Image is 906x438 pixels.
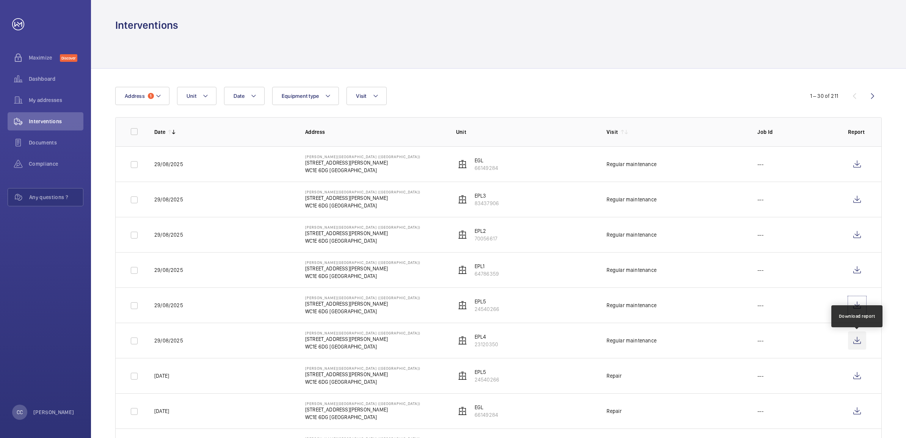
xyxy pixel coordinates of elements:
[475,262,499,270] p: EPL1
[757,337,763,344] p: ---
[475,157,498,164] p: EGL
[60,54,77,62] span: Discover
[475,376,499,383] p: 24540266
[17,408,23,416] p: CC
[305,331,420,335] p: [PERSON_NAME][GEOGRAPHIC_DATA] ([GEOGRAPHIC_DATA])
[282,93,319,99] span: Equipment type
[475,341,498,348] p: 23120350
[154,337,183,344] p: 29/08/2025
[607,266,656,274] div: Regular maintenance
[305,154,420,159] p: [PERSON_NAME][GEOGRAPHIC_DATA] ([GEOGRAPHIC_DATA])
[757,128,836,136] p: Job Id
[305,401,420,406] p: [PERSON_NAME][GEOGRAPHIC_DATA] ([GEOGRAPHIC_DATA])
[305,406,420,413] p: [STREET_ADDRESS][PERSON_NAME]
[475,164,498,172] p: 66149284
[272,87,339,105] button: Equipment type
[607,128,618,136] p: Visit
[154,196,183,203] p: 29/08/2025
[607,231,656,239] div: Regular maintenance
[305,260,420,265] p: [PERSON_NAME][GEOGRAPHIC_DATA] ([GEOGRAPHIC_DATA])
[456,128,595,136] p: Unit
[475,368,499,376] p: EPL5
[154,407,169,415] p: [DATE]
[607,337,656,344] div: Regular maintenance
[305,194,420,202] p: [STREET_ADDRESS][PERSON_NAME]
[305,166,420,174] p: WC1E 6DG [GEOGRAPHIC_DATA]
[475,333,498,341] p: EPL4
[305,229,420,237] p: [STREET_ADDRESS][PERSON_NAME]
[305,295,420,300] p: [PERSON_NAME][GEOGRAPHIC_DATA] ([GEOGRAPHIC_DATA])
[458,407,467,416] img: elevator.svg
[33,408,74,416] p: [PERSON_NAME]
[475,305,499,313] p: 24540266
[234,93,245,99] span: Date
[458,336,467,345] img: elevator.svg
[154,128,165,136] p: Date
[475,192,499,199] p: EPL3
[305,128,444,136] p: Address
[458,301,467,310] img: elevator.svg
[305,308,420,315] p: WC1E 6DG [GEOGRAPHIC_DATA]
[305,343,420,350] p: WC1E 6DG [GEOGRAPHIC_DATA]
[475,199,499,207] p: 83437906
[757,372,763,380] p: ---
[839,313,875,320] div: Download report
[607,196,656,203] div: Regular maintenance
[29,54,60,61] span: Maximize
[224,87,265,105] button: Date
[125,93,145,99] span: Address
[305,300,420,308] p: [STREET_ADDRESS][PERSON_NAME]
[29,75,83,83] span: Dashboard
[115,18,178,32] h1: Interventions
[356,93,366,99] span: Visit
[475,227,497,235] p: EPL2
[154,301,183,309] p: 29/08/2025
[29,193,83,201] span: Any questions ?
[29,139,83,146] span: Documents
[305,272,420,280] p: WC1E 6DG [GEOGRAPHIC_DATA]
[458,265,467,275] img: elevator.svg
[475,298,499,305] p: EPL5
[757,196,763,203] p: ---
[475,403,498,411] p: EGL
[115,87,169,105] button: Address1
[305,202,420,209] p: WC1E 6DG [GEOGRAPHIC_DATA]
[757,407,763,415] p: ---
[757,266,763,274] p: ---
[607,407,622,415] div: Repair
[305,265,420,272] p: [STREET_ADDRESS][PERSON_NAME]
[29,160,83,168] span: Compliance
[810,92,838,100] div: 1 – 30 of 211
[305,413,420,421] p: WC1E 6DG [GEOGRAPHIC_DATA]
[154,231,183,239] p: 29/08/2025
[154,266,183,274] p: 29/08/2025
[848,128,866,136] p: Report
[29,118,83,125] span: Interventions
[607,160,656,168] div: Regular maintenance
[475,411,498,419] p: 66149284
[757,231,763,239] p: ---
[458,195,467,204] img: elevator.svg
[607,372,622,380] div: Repair
[305,370,420,378] p: [STREET_ADDRESS][PERSON_NAME]
[305,335,420,343] p: [STREET_ADDRESS][PERSON_NAME]
[757,301,763,309] p: ---
[305,190,420,194] p: [PERSON_NAME][GEOGRAPHIC_DATA] ([GEOGRAPHIC_DATA])
[757,160,763,168] p: ---
[29,96,83,104] span: My addresses
[475,235,497,242] p: 70056617
[475,270,499,278] p: 64786359
[154,160,183,168] p: 29/08/2025
[177,87,216,105] button: Unit
[458,160,467,169] img: elevator.svg
[154,372,169,380] p: [DATE]
[346,87,386,105] button: Visit
[305,159,420,166] p: [STREET_ADDRESS][PERSON_NAME]
[305,237,420,245] p: WC1E 6DG [GEOGRAPHIC_DATA]
[305,366,420,370] p: [PERSON_NAME][GEOGRAPHIC_DATA] ([GEOGRAPHIC_DATA])
[305,378,420,386] p: WC1E 6DG [GEOGRAPHIC_DATA]
[458,230,467,239] img: elevator.svg
[148,93,154,99] span: 1
[607,301,656,309] div: Regular maintenance
[187,93,196,99] span: Unit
